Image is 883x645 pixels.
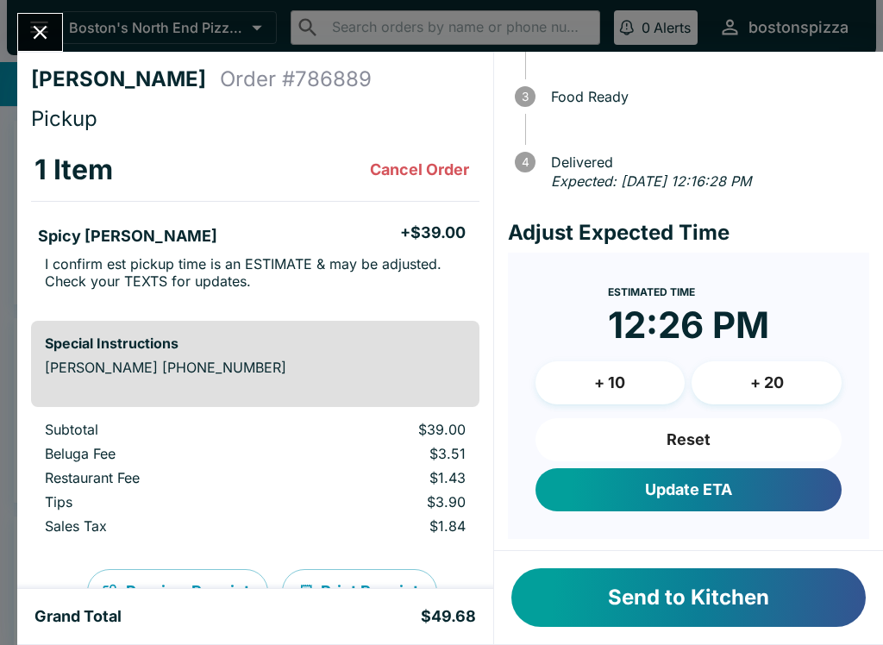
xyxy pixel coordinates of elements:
[18,14,62,51] button: Close
[45,421,268,438] p: Subtotal
[31,106,97,131] span: Pickup
[282,569,437,614] button: Print Receipt
[45,335,466,352] h6: Special Instructions
[508,220,869,246] h4: Adjust Expected Time
[400,222,466,243] h5: + $39.00
[45,493,268,510] p: Tips
[421,606,476,627] h5: $49.68
[608,303,769,348] time: 12:26 PM
[542,89,869,104] span: Food Ready
[363,153,476,187] button: Cancel Order
[31,421,479,542] table: orders table
[45,517,268,535] p: Sales Tax
[45,255,466,290] p: I confirm est pickup time is an ESTIMATE & may be adjusted. Check your TEXTS for updates.
[45,469,268,486] p: Restaurant Fee
[296,493,465,510] p: $3.90
[511,568,866,627] button: Send to Kitchen
[535,418,842,461] button: Reset
[522,90,529,103] text: 3
[34,153,113,187] h3: 1 Item
[34,606,122,627] h5: Grand Total
[535,361,686,404] button: + 10
[542,154,869,170] span: Delivered
[296,421,465,438] p: $39.00
[296,469,465,486] p: $1.43
[551,172,751,190] em: Expected: [DATE] 12:16:28 PM
[521,155,529,169] text: 4
[535,468,842,511] button: Update ETA
[31,139,479,307] table: orders table
[45,359,466,376] p: [PERSON_NAME] [PHONE_NUMBER]
[692,361,842,404] button: + 20
[608,285,695,298] span: Estimated Time
[220,66,372,92] h4: Order # 786889
[38,226,217,247] h5: Spicy [PERSON_NAME]
[296,517,465,535] p: $1.84
[296,445,465,462] p: $3.51
[31,66,220,92] h4: [PERSON_NAME]
[87,569,268,614] button: Preview Receipt
[45,445,268,462] p: Beluga Fee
